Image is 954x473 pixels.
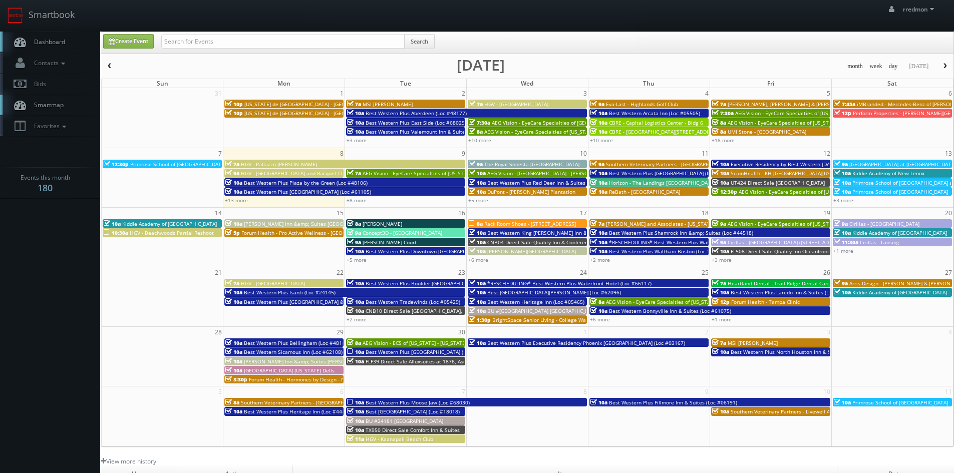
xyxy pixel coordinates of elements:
[852,188,948,195] span: Primrose School of [GEOGRAPHIC_DATA]
[944,208,953,218] span: 20
[728,339,778,346] span: MSI [PERSON_NAME]
[366,307,521,314] span: CNB10 Direct Sale [GEOGRAPHIC_DATA], Ascend Hotel Collection
[767,79,774,88] span: Fri
[339,88,345,99] span: 1
[366,417,443,424] span: BU #24181 [GEOGRAPHIC_DATA]
[590,220,604,227] span: 7a
[834,170,851,177] span: 10a
[712,248,729,255] span: 10a
[225,197,248,204] a: +13 more
[347,128,364,135] span: 10a
[579,267,588,278] span: 24
[244,358,367,365] span: [PERSON_NAME] Inn &amp; Suites [PERSON_NAME]
[487,179,618,186] span: Best Western Plus Red Deer Inn & Suites (Loc #61062)
[157,79,168,88] span: Sun
[834,229,851,236] span: 10a
[241,161,317,168] span: HGV - Pallazzo [PERSON_NAME]
[104,161,129,168] span: 12:30p
[487,248,576,255] span: [PERSON_NAME][GEOGRAPHIC_DATA]
[225,188,242,195] span: 10a
[347,417,364,424] span: 10a
[347,426,364,433] span: 10a
[712,256,732,263] a: +3 more
[731,298,800,305] span: Forum Health - Tampa Clinic
[122,220,217,227] span: Kiddie Academy of [GEOGRAPHIC_DATA]
[244,179,368,186] span: Best Western Plus Plaza by the Green (Loc #48106)
[469,339,486,346] span: 10a
[643,79,655,88] span: Thu
[712,220,726,227] span: 9a
[217,148,223,159] span: 7
[347,137,367,144] a: +3 more
[366,119,466,126] span: Best Western Plus East Side (Loc #68029)
[590,248,607,255] span: 10a
[244,348,343,355] span: Best Western Sicamous Inn (Loc #62108)
[461,148,466,159] span: 9
[366,426,460,433] span: TX950 Direct Sale Comfort Inn & Suites
[347,307,364,314] span: 10a
[728,119,897,126] span: AEG Vision - EyeCare Specialties of [US_STATE] - Carolina Family Vision
[590,137,613,144] a: +10 more
[852,289,947,296] span: Kiddie Academy of [GEOGRAPHIC_DATA]
[225,280,239,287] span: 7a
[728,280,830,287] span: Heartland Dental - Trail Ridge Dental Care
[484,220,576,227] span: Rack Room Shoes - [STREET_ADDRESS]
[609,239,772,246] span: *RESCHEDULING* Best Western Plus Waltham Boston (Loc #22009)
[277,79,290,88] span: Mon
[244,220,377,227] span: [PERSON_NAME] Inn &amp; Suites [GEOGRAPHIC_DATA]
[822,148,831,159] span: 12
[29,80,46,88] span: Bids
[29,101,64,109] span: Smartmap
[590,119,607,126] span: 10a
[704,88,710,99] span: 4
[347,298,364,305] span: 10a
[336,208,345,218] span: 15
[833,197,853,204] a: +3 more
[609,170,736,177] span: Best Western Plus [GEOGRAPHIC_DATA] (Loc #64008)
[469,248,486,255] span: 10a
[731,248,829,255] span: FL508 Direct Sale Quality Inn Oceanfront
[712,339,726,346] span: 7a
[852,229,947,236] span: Kiddie Academy of [GEOGRAPHIC_DATA]
[701,208,710,218] span: 18
[130,161,265,168] span: Primrose School of [GEOGRAPHIC_DATA][PERSON_NAME]
[347,435,364,442] span: 11a
[29,38,65,46] span: Dashboard
[469,119,490,126] span: 7:30a
[366,358,515,365] span: FLF39 Direct Sale Alluxsuites at 1876, Ascend Hotel Collection
[735,110,908,117] span: AEG Vision - EyeCare Specialties of [US_STATE] – [PERSON_NAME] Vision
[366,408,460,415] span: Best [GEOGRAPHIC_DATA] (Loc #18018)
[366,280,513,287] span: Best Western Plus Boulder [GEOGRAPHIC_DATA] (Loc #06179)
[582,327,588,337] span: 1
[712,348,729,355] span: 10a
[712,280,726,287] span: 7a
[363,170,556,177] span: AEG Vision - EyeCare Specialties of [US_STATE] – EyeCare in [GEOGRAPHIC_DATA]
[244,408,353,415] span: Best Western Plus Heritage Inn (Loc #44463)
[834,179,851,186] span: 10a
[225,110,243,117] span: 10p
[484,128,654,135] span: AEG Vision - EyeCare Specialties of [US_STATE] - In Focus Vision Center
[103,34,154,49] a: Create Event
[944,148,953,159] span: 13
[903,5,937,14] span: rredmon
[363,101,413,108] span: MSI [PERSON_NAME]
[712,316,732,323] a: +1 more
[487,188,575,195] span: DuPont - [PERSON_NAME] Plantation
[487,307,599,314] span: BU #[GEOGRAPHIC_DATA] [GEOGRAPHIC_DATA]
[29,59,68,67] span: Contacts
[400,79,411,88] span: Tue
[606,101,678,108] span: Eva-Last - Highlands Golf Club
[469,188,486,195] span: 10a
[29,122,69,130] span: Favorites
[712,161,729,168] span: 10a
[712,188,737,195] span: 12:30p
[731,289,856,296] span: Best Western Plus Laredo Inn & Suites (Loc #44702)
[609,188,680,195] span: ReBath - [GEOGRAPHIC_DATA]
[947,88,953,99] span: 6
[363,239,417,246] span: [PERSON_NAME] Court
[484,101,548,108] span: HGV - [GEOGRAPHIC_DATA]
[339,386,345,397] span: 6
[712,298,730,305] span: 12p
[469,161,483,168] span: 9a
[712,170,729,177] span: 10a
